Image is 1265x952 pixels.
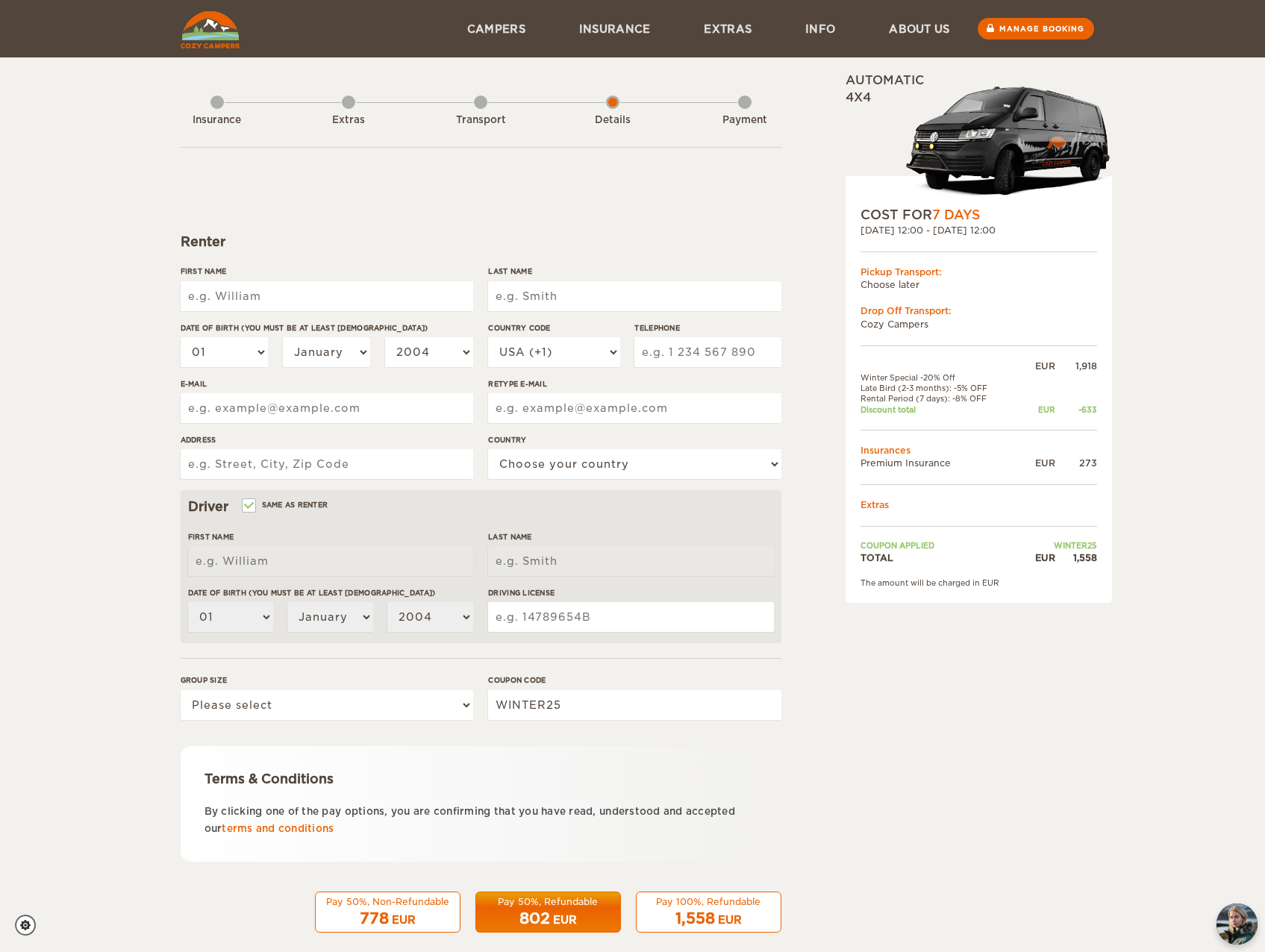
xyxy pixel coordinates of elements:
input: e.g. William [188,546,473,576]
div: Pickup Transport: [860,266,1097,278]
label: Retype E-mail [488,378,781,389]
td: Insurances [860,444,1097,457]
label: Group size [181,674,473,686]
div: Driver [188,498,774,516]
label: Telephone [634,322,781,333]
td: WINTER25 [1019,540,1097,551]
td: Late Bird (2-3 months): -5% OFF [860,383,1019,393]
div: EUR [1019,457,1055,469]
label: Date of birth (You must be at least [DEMOGRAPHIC_DATA]) [188,587,473,598]
div: Insurance [176,113,258,128]
td: Premium Insurance [860,457,1019,469]
input: e.g. Smith [488,281,781,311]
span: 1,558 [675,909,715,927]
button: chat-button [1216,904,1258,945]
a: Cookie settings [15,915,46,936]
label: Address [181,434,473,445]
div: Terms & Conditions [204,770,758,788]
input: e.g. 1 234 567 890 [634,337,781,367]
input: e.g. example@example.com [488,393,781,423]
td: Rental Period (7 days): -8% OFF [860,393,1019,404]
div: -633 [1055,404,1097,415]
label: Coupon code [488,674,781,686]
td: Winter Special -20% Off [860,372,1019,383]
td: Coupon applied [860,540,1019,551]
div: The amount will be charged in EUR [860,577,1097,588]
div: [DATE] 12:00 - [DATE] 12:00 [860,224,1097,237]
label: Last Name [488,266,781,277]
label: Driving License [488,587,773,598]
button: Pay 50%, Non-Refundable 778 EUR [315,892,460,933]
label: Last Name [488,531,773,542]
label: First Name [188,531,473,542]
a: terms and conditions [222,823,334,834]
input: e.g. Smith [488,546,773,576]
div: EUR [392,912,416,927]
label: First Name [181,266,473,277]
div: Details [572,113,654,128]
img: stor-langur-223.png [905,77,1112,206]
div: EUR [553,912,577,927]
div: 273 [1055,457,1097,469]
td: Discount total [860,404,1019,415]
button: Pay 100%, Refundable 1,558 EUR [636,892,781,933]
div: Renter [181,233,781,251]
input: e.g. example@example.com [181,393,473,423]
p: By clicking one of the pay options, you are confirming that you have read, understood and accepte... [204,803,758,838]
div: EUR [718,912,742,927]
td: Cozy Campers [860,318,1097,331]
div: Automatic 4x4 [846,72,1112,206]
img: Freyja at Cozy Campers [1216,904,1258,945]
input: e.g. Street, City, Zip Code [181,449,473,479]
span: 778 [360,909,389,927]
a: Manage booking [978,18,1094,40]
span: 7 Days [932,207,980,222]
span: 802 [519,909,550,927]
input: e.g. 14789654B [488,602,773,632]
div: Pay 50%, Non-Refundable [325,895,451,908]
div: EUR [1019,360,1055,372]
div: 1,558 [1055,551,1097,564]
label: E-mail [181,378,473,389]
td: Extras [860,498,1097,511]
div: EUR [1019,551,1055,564]
div: Pay 100%, Refundable [646,895,772,908]
td: Choose later [860,278,1097,291]
input: e.g. William [181,281,473,311]
div: COST FOR [860,206,1097,224]
div: EUR [1019,404,1055,415]
div: Transport [440,113,522,128]
td: TOTAL [860,551,1019,564]
label: Date of birth (You must be at least [DEMOGRAPHIC_DATA]) [181,322,473,333]
div: Pay 50%, Refundable [485,895,611,908]
img: Cozy Campers [181,11,240,48]
input: Same as renter [243,502,253,512]
label: Country [488,434,781,445]
label: Same as renter [243,498,328,512]
button: Pay 50%, Refundable 802 EUR [475,892,621,933]
div: Extras [307,113,390,128]
div: Drop Off Transport: [860,304,1097,317]
div: 1,918 [1055,360,1097,372]
div: Payment [704,113,786,128]
label: Country Code [488,322,619,333]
